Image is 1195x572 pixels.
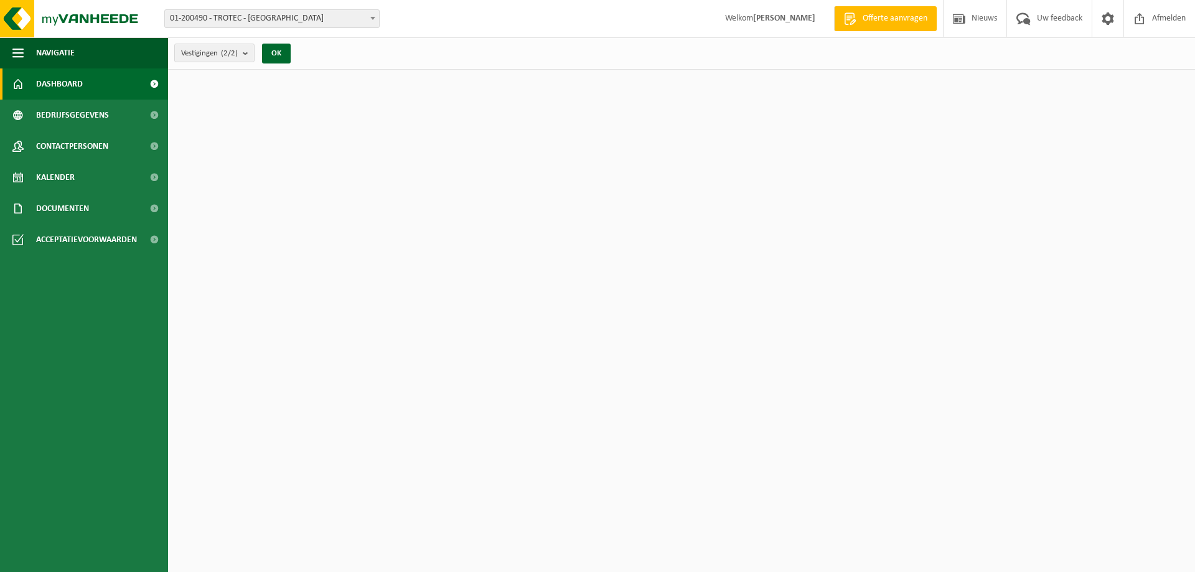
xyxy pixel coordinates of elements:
count: (2/2) [221,49,238,57]
span: Bedrijfsgegevens [36,100,109,131]
span: Navigatie [36,37,75,68]
a: Offerte aanvragen [834,6,937,31]
button: Vestigingen(2/2) [174,44,255,62]
span: Kalender [36,162,75,193]
span: Acceptatievoorwaarden [36,224,137,255]
span: Offerte aanvragen [860,12,930,25]
span: Vestigingen [181,44,238,63]
span: 01-200490 - TROTEC - VEURNE [165,10,379,27]
span: Dashboard [36,68,83,100]
span: Contactpersonen [36,131,108,162]
span: 01-200490 - TROTEC - VEURNE [164,9,380,28]
button: OK [262,44,291,63]
strong: [PERSON_NAME] [753,14,815,23]
span: Documenten [36,193,89,224]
